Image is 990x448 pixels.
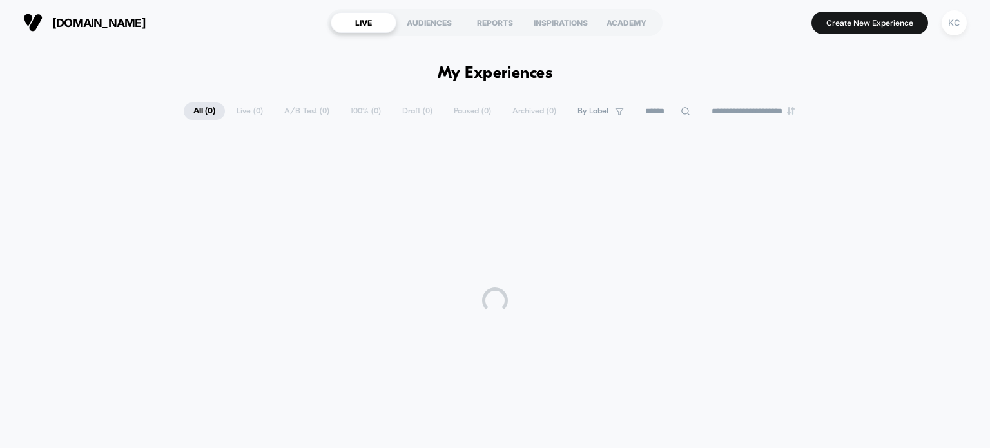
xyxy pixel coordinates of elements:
div: INSPIRATIONS [528,12,594,33]
span: By Label [577,106,608,116]
button: KC [938,10,971,36]
button: [DOMAIN_NAME] [19,12,150,33]
span: All ( 0 ) [184,102,225,120]
img: Visually logo [23,13,43,32]
img: end [787,107,795,115]
div: LIVE [331,12,396,33]
h1: My Experiences [438,64,553,83]
div: AUDIENCES [396,12,462,33]
span: [DOMAIN_NAME] [52,16,146,30]
div: REPORTS [462,12,528,33]
button: Create New Experience [811,12,928,34]
div: ACADEMY [594,12,659,33]
div: KC [942,10,967,35]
